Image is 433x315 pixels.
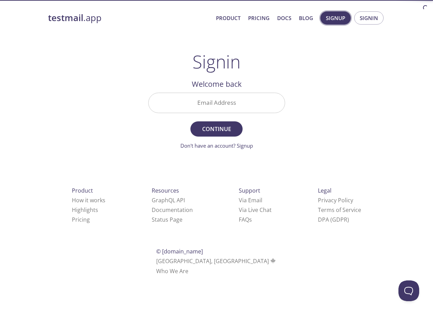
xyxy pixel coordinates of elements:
span: Legal [318,187,331,194]
a: Who We Are [156,267,188,275]
span: © [DOMAIN_NAME] [156,248,203,255]
h1: Signin [192,51,241,72]
span: s [249,216,252,223]
a: Privacy Policy [318,196,353,204]
span: [GEOGRAPHIC_DATA], [GEOGRAPHIC_DATA] [156,257,277,265]
span: Continue [198,124,235,134]
a: Highlights [72,206,98,214]
a: FAQ [239,216,252,223]
span: Support [239,187,260,194]
a: Via Live Chat [239,206,272,214]
h2: Welcome back [148,78,285,90]
a: Pricing [248,13,270,22]
a: Blog [299,13,313,22]
a: Via Email [239,196,262,204]
a: Docs [277,13,291,22]
a: testmail.app [48,12,210,24]
button: Signup [320,11,351,25]
span: Signin [360,13,378,22]
a: Don't have an account? Signup [180,142,253,149]
button: Signin [354,11,384,25]
a: Documentation [152,206,193,214]
strong: testmail [48,12,83,24]
span: Product [72,187,93,194]
button: Continue [190,121,242,137]
a: GraphQL API [152,196,185,204]
a: How it works [72,196,105,204]
a: DPA (GDPR) [318,216,349,223]
a: Pricing [72,216,90,223]
a: Terms of Service [318,206,361,214]
span: Resources [152,187,179,194]
iframe: Help Scout Beacon - Open [398,280,419,301]
span: Signup [326,13,345,22]
a: Product [216,13,241,22]
a: Status Page [152,216,182,223]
